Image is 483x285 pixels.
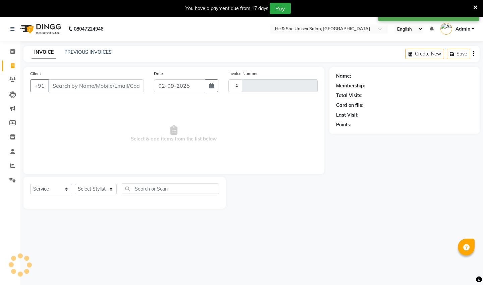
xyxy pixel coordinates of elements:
button: Save [447,49,470,59]
div: Points: [336,121,351,128]
input: Search by Name/Mobile/Email/Code [48,79,144,92]
label: Client [30,71,41,77]
button: Create New [406,49,444,59]
b: 08047224946 [74,19,103,38]
div: Card on file: [336,102,364,109]
div: Name: [336,73,351,80]
a: INVOICE [32,46,56,58]
button: Pay [270,3,291,14]
img: Admin [440,23,452,35]
div: Membership: [336,82,365,89]
a: PREVIOUS INVOICES [64,49,112,55]
button: +91 [30,79,49,92]
div: Last Visit: [336,112,359,119]
img: logo [17,19,63,38]
label: Invoice Number [228,71,258,77]
span: Select & add items from the list below [30,100,318,167]
div: You have a payment due from 17 days [185,5,268,12]
label: Date [154,71,163,77]
span: Admin [455,26,470,33]
div: Total Visits: [336,92,363,99]
input: Search or Scan [122,184,219,194]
